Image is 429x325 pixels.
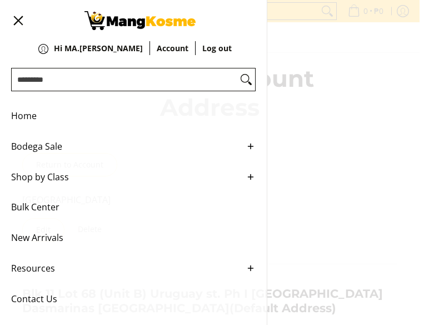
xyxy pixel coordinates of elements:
[84,11,196,30] img: Addresses | Mang Kosme
[11,101,239,131] span: Home
[54,45,143,69] a: Account
[11,223,239,253] span: New Arrivals
[11,253,239,284] span: Resources
[11,131,239,162] span: Bodega Sale
[157,43,188,53] strong: Account
[202,45,232,69] a: Log out
[202,43,232,53] strong: Log out
[11,253,256,284] a: Resources
[11,192,256,223] a: Bulk Center
[11,131,256,162] a: Bodega Sale
[11,162,256,193] a: Shop by Class
[11,162,239,193] span: Shop by Class
[11,284,256,314] a: Contact Us
[11,192,239,223] span: Bulk Center
[11,101,256,131] a: Home
[157,45,188,69] a: Account
[11,284,239,314] span: Contact Us
[54,43,143,53] strong: Hi MA.[PERSON_NAME]
[237,68,255,91] button: Search
[11,223,256,253] a: New Arrivals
